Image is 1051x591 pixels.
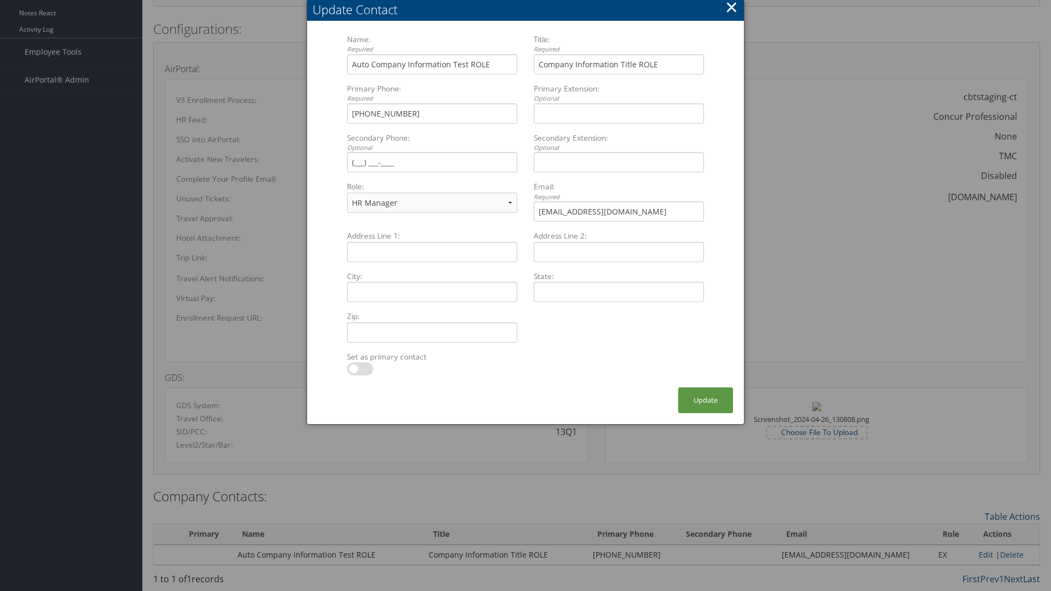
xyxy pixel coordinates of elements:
input: Primary Phone:Required [347,103,517,124]
label: Name: [343,34,522,54]
label: Role: [343,181,522,192]
div: Optional [347,143,517,153]
button: Update [678,387,733,413]
label: Address Line 1: [343,230,522,241]
input: Address Line 1: [347,242,517,262]
input: Email:Required [534,201,704,222]
label: Address Line 2: [529,230,708,241]
input: Primary Extension:Optional [534,103,704,124]
input: Secondary Phone:Optional [347,152,517,172]
div: Required [534,193,704,202]
input: State: [534,282,704,302]
div: Required [347,45,517,54]
select: Role: [347,193,517,213]
div: Required [347,94,517,103]
div: Update Contact [313,1,744,18]
div: Required [534,45,704,54]
label: Set as primary contact [343,351,522,362]
input: City: [347,282,517,302]
label: Secondary Extension: [529,132,708,153]
label: Title: [529,34,708,54]
label: State: [529,271,708,282]
label: Email: [529,181,708,201]
label: Primary Extension: [529,83,708,103]
input: Secondary Extension:Optional [534,152,704,172]
div: Optional [534,143,704,153]
label: City: [343,271,522,282]
input: Zip: [347,322,517,343]
label: Zip: [343,311,522,322]
input: Title:Required [534,54,704,74]
input: Name:Required [347,54,517,74]
label: Secondary Phone: [343,132,522,153]
input: Address Line 2: [534,242,704,262]
label: Primary Phone: [343,83,522,103]
div: Optional [534,94,704,103]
